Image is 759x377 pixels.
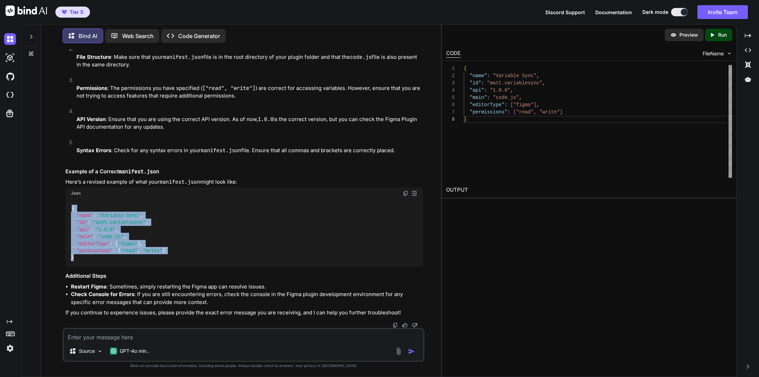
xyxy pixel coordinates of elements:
[71,291,134,297] strong: Check Console for Errors
[76,147,111,154] strong: Syntax Errors
[110,240,112,247] span: :
[446,80,455,87] div: 3
[76,247,112,254] span: "permissions"
[99,212,140,218] span: "Variable Sync"
[442,182,736,198] h2: OUTPUT
[470,102,505,108] span: "editorType"
[403,191,408,196] img: copy
[76,226,90,232] span: "api"
[519,95,522,100] span: ,
[411,190,417,196] img: Open in Browser
[76,85,107,91] strong: Permissions
[140,240,143,247] span: ,
[513,109,516,115] span: [
[76,240,110,247] span: "editorType"
[71,283,423,291] li: : Sometimes, simply restarting the Figma app can resolve issues.
[72,205,74,211] span: {
[93,212,96,218] span: :
[510,102,513,108] span: [
[540,109,560,115] span: "write"
[63,363,424,368] p: Bind can provide inaccurate information, including about people. Always double-check its answers....
[718,31,727,38] p: Run
[481,80,484,86] span: :
[505,102,507,108] span: :
[679,31,698,38] p: Preview
[703,50,724,57] span: FileName
[4,89,16,101] img: cloudideIcon
[124,233,126,240] span: ,
[542,80,545,86] span: ,
[143,247,162,254] span: "write"
[6,6,47,16] img: Bind AI
[642,9,668,16] span: Dark mode
[484,88,487,93] span: :
[470,73,487,79] span: "name"
[70,9,83,16] span: Tier 5
[4,71,16,82] img: githubDark
[55,7,90,18] button: premiumTier 5
[470,80,481,86] span: "id"
[140,212,143,218] span: ,
[115,240,118,247] span: [
[470,109,507,115] span: "permissions"
[162,247,165,254] span: ]
[65,272,423,280] h3: Additional Steps
[490,88,510,93] span: "1.0.0"
[65,178,423,186] p: Here’s a revised example of what your might look like:
[137,247,140,254] span: ,
[446,109,455,116] div: 7
[493,95,519,100] span: "code.js"
[163,54,204,61] code: manifest.json
[545,9,585,15] span: Discord Support
[446,72,455,80] div: 2
[76,233,93,240] span: "main"
[595,9,632,16] button: Documentation
[202,85,255,92] code: ["read", "write"]
[446,87,455,94] div: 4
[470,95,487,100] span: "main"
[88,219,90,226] span: :
[79,32,97,40] p: Bind AI
[71,283,107,290] strong: Restart Figma
[62,10,67,14] img: premium
[112,247,115,254] span: :
[90,226,93,232] span: :
[4,33,16,45] img: darkChat
[470,88,484,93] span: "api"
[258,116,273,123] code: 1.0.0
[4,342,16,354] img: settings
[71,291,423,306] li: : If you are still encountering errors, check the console in the Figma plugin development environ...
[71,255,74,261] span: }
[178,32,220,40] p: Code Generator
[122,32,154,40] p: Web Search
[120,348,149,355] p: GPT-4o min..
[493,73,536,79] span: "Variable Sync"
[392,322,398,328] img: copy
[146,219,148,226] span: ,
[446,116,455,123] div: 8
[408,348,415,355] img: icon
[516,109,533,115] span: "read"
[76,147,423,155] p: : Check for any syntax errors in your file. Ensure that all commas and brackets are correctly pla...
[545,9,585,16] button: Discord Support
[71,191,81,196] span: Json
[96,226,115,232] span: "1.0.0"
[350,54,372,61] code: code.js
[76,116,106,122] strong: API Version
[446,49,461,58] div: CODE
[79,348,95,355] p: Source
[534,102,536,108] span: ]
[76,212,93,218] span: "name"
[160,178,200,185] code: manifest.json
[4,52,16,64] img: darkAi-studio
[76,84,423,100] p: : The permissions you have specified ( ) are correct for accessing variables. However, ensure tha...
[595,9,632,15] span: Documentation
[137,240,140,247] span: ]
[726,50,732,56] img: chevron down
[99,233,124,240] span: "code.js"
[118,240,137,247] span: "figma"
[119,168,159,175] code: manifest.json
[697,5,748,19] button: Invite Team
[446,65,455,72] div: 1
[534,109,536,115] span: ,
